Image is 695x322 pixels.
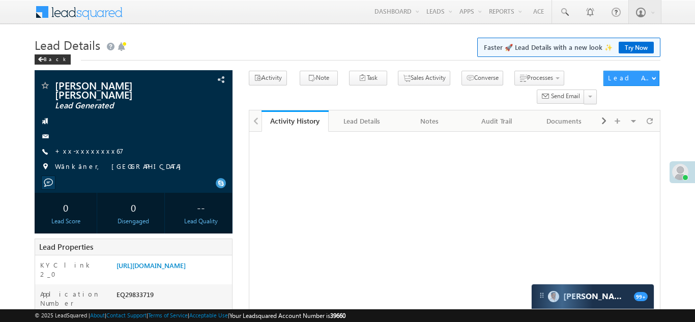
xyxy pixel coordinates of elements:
[117,261,186,270] a: [URL][DOMAIN_NAME]
[55,101,177,111] span: Lead Generated
[398,71,450,85] button: Sales Activity
[148,312,188,318] a: Terms of Service
[563,291,629,301] span: Carter
[172,198,229,217] div: --
[189,312,228,318] a: Acceptable Use
[539,115,589,127] div: Documents
[229,312,345,319] span: Your Leadsquared Account Number is
[514,71,564,85] button: Processes
[269,116,321,126] div: Activity History
[484,42,654,52] span: Faster 🚀 Lead Details with a new look ✨
[105,217,162,226] div: Disengaged
[249,71,287,85] button: Activity
[531,284,654,309] div: carter-dragCarter[PERSON_NAME]99+
[472,115,522,127] div: Audit Trail
[464,110,531,132] a: Audit Trail
[55,80,177,99] span: [PERSON_NAME] [PERSON_NAME]
[40,260,106,279] label: KYC link 2_0
[35,311,345,320] span: © 2025 LeadSquared | | | | |
[35,37,100,53] span: Lead Details
[349,71,387,85] button: Task
[337,115,387,127] div: Lead Details
[262,110,329,132] a: Activity History
[396,110,464,132] a: Notes
[619,42,654,53] a: Try Now
[461,71,503,85] button: Converse
[634,292,648,301] span: 99+
[37,198,94,217] div: 0
[90,312,105,318] a: About
[548,291,559,302] img: Carter
[39,242,93,252] span: Lead Properties
[531,110,598,132] a: Documents
[105,198,162,217] div: 0
[330,312,345,319] span: 39660
[603,71,659,86] button: Lead Actions
[40,289,106,308] label: Application Number
[114,289,232,304] div: EQ29833719
[551,92,580,101] span: Send Email
[300,71,338,85] button: Note
[527,74,553,81] span: Processes
[608,73,651,82] div: Lead Actions
[172,217,229,226] div: Lead Quality
[538,291,546,300] img: carter-drag
[329,110,396,132] a: Lead Details
[537,90,585,104] button: Send Email
[404,115,454,127] div: Notes
[55,147,124,155] a: +xx-xxxxxxxx67
[35,54,76,63] a: Back
[35,54,71,65] div: Back
[106,312,147,318] a: Contact Support
[55,162,186,172] span: Wānkāner, [GEOGRAPHIC_DATA]
[37,217,94,226] div: Lead Score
